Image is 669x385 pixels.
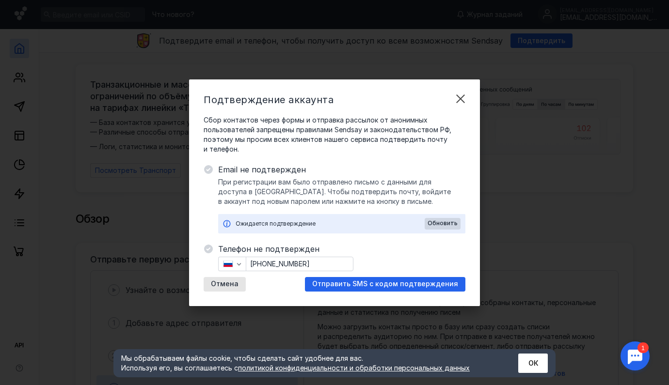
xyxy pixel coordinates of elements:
[218,243,465,255] span: Телефон не подтвержден
[22,6,33,16] div: 1
[236,219,425,229] div: Ожидается подтверждение
[238,364,470,372] a: политикой конфиденциальности и обработки персональных данных
[312,280,458,288] span: Отправить SMS с кодом подтверждения
[428,220,458,227] span: Обновить
[211,280,239,288] span: Отмена
[121,354,494,373] div: Мы обрабатываем файлы cookie, чтобы сделать сайт удобнее для вас. Используя его, вы соглашаетесь c
[204,115,465,154] span: Сбор контактов через формы и отправка рассылок от анонимных пользователей запрещены правилами Sen...
[218,177,465,206] span: При регистрации вам было отправлено письмо с данными для доступа в [GEOGRAPHIC_DATA]. Чтобы подтв...
[305,277,465,292] button: Отправить SMS с кодом подтверждения
[425,218,461,230] button: Обновить
[218,164,465,175] span: Email не подтвержден
[204,277,246,292] button: Отмена
[518,354,548,373] button: ОК
[204,94,334,106] span: Подтверждение аккаунта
